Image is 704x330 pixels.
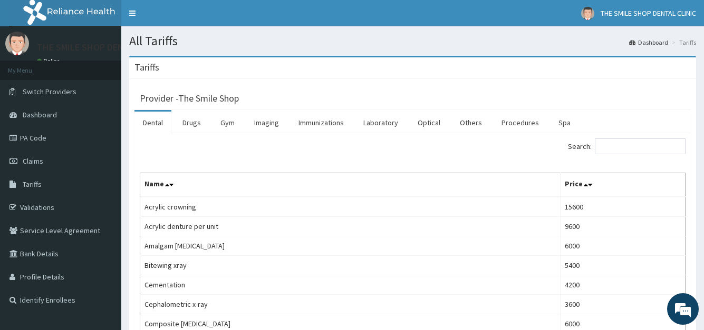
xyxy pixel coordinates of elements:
td: Acrylic denture per unit [140,217,561,236]
td: Acrylic crowning [140,197,561,217]
span: THE SMILE SHOP DENTAL CLINIC [601,8,696,18]
h1: All Tariffs [129,34,696,48]
img: d_794563401_company_1708531726252_794563401 [20,53,43,79]
th: Name [140,173,561,197]
td: Cephalometric x-ray [140,295,561,314]
span: Switch Providers [23,87,76,96]
div: Minimize live chat window [173,5,198,31]
li: Tariffs [669,38,696,47]
th: Price [561,173,686,197]
span: Dashboard [23,110,57,119]
td: 4200 [561,275,686,295]
span: We're online! [61,98,146,205]
td: 15600 [561,197,686,217]
textarea: Type your message and hit 'Enter' [5,219,201,256]
a: Others [451,112,490,134]
h3: Tariffs [134,63,159,72]
img: User Image [5,32,29,55]
span: Tariffs [23,179,42,189]
a: Laboratory [355,112,407,134]
h3: Provider - The Smile Shop [140,94,239,103]
a: Spa [550,112,579,134]
span: Claims [23,156,43,166]
input: Search: [595,138,686,154]
p: THE SMILE SHOP DENTAL CLINIC [37,43,168,52]
td: 3600 [561,295,686,314]
a: Gym [212,112,243,134]
a: Drugs [174,112,209,134]
td: 9600 [561,217,686,236]
a: Online [37,57,62,65]
a: Imaging [246,112,287,134]
a: Dental [134,112,171,134]
a: Optical [409,112,449,134]
a: Procedures [493,112,547,134]
td: 6000 [561,236,686,256]
a: Immunizations [290,112,352,134]
label: Search: [568,138,686,154]
img: User Image [581,7,594,20]
td: Bitewing xray [140,256,561,275]
td: Amalgam [MEDICAL_DATA] [140,236,561,256]
td: Cementation [140,275,561,295]
a: Dashboard [629,38,668,47]
td: 5400 [561,256,686,275]
div: Chat with us now [55,59,177,73]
